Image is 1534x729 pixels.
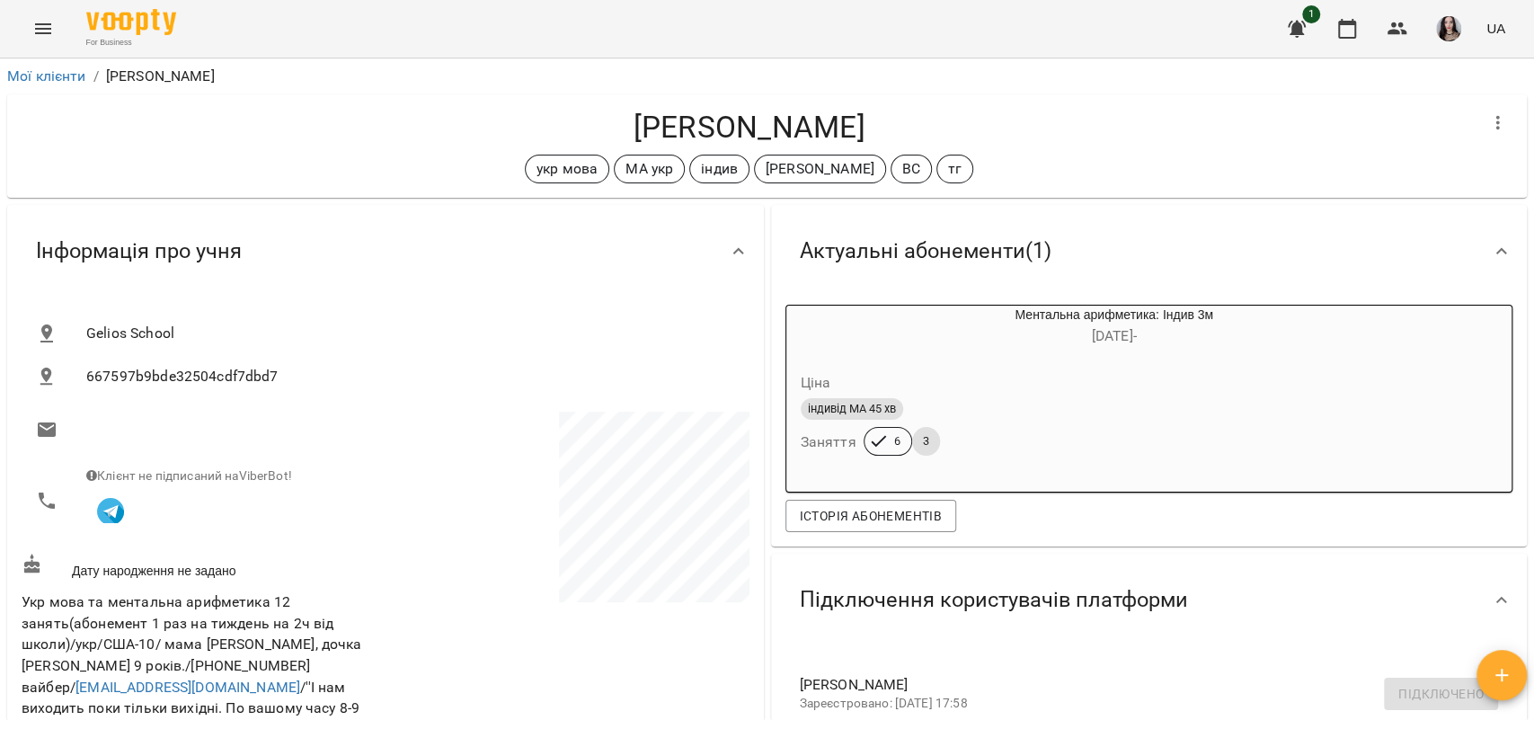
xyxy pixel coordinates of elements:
div: Інформація про учня [7,205,764,298]
span: UA [1486,19,1505,38]
span: індивід МА 45 хв [801,401,903,417]
h6: Заняття [801,430,856,455]
a: Мої клієнти [7,67,86,84]
span: 1 [1302,5,1320,23]
button: Menu [22,7,65,50]
span: Підключення користувачів платформи [800,586,1188,614]
div: Актуальні абонементи(1) [771,205,1528,298]
span: For Business [86,37,176,49]
a: [EMAIL_ADDRESS][DOMAIN_NAME] [75,679,300,696]
p: Зареєстровано: [DATE] 17:58 [800,695,1470,713]
span: [PERSON_NAME] [800,674,1470,696]
span: 3 [912,433,940,449]
span: Історія абонементів [800,505,942,527]
div: Підключення користувачів платформи [771,554,1528,646]
li: / [93,66,99,87]
nav: breadcrumb [7,66,1527,87]
div: Ментальна арифметика: Індив 3м [786,306,873,349]
p: [PERSON_NAME] [106,66,215,87]
h4: [PERSON_NAME] [22,109,1476,146]
div: індив [689,155,749,183]
div: Дату народження не задано [18,550,386,583]
img: Voopty Logo [86,9,176,35]
span: Актуальні абонементи ( 1 ) [800,237,1051,265]
button: Ментальна арифметика: Індив 3м[DATE]- Цінаіндивід МА 45 хвЗаняття63 [786,306,1356,477]
span: Gelios School [86,323,735,344]
div: [PERSON_NAME] [754,155,886,183]
img: 23d2127efeede578f11da5c146792859.jpg [1436,16,1461,41]
span: [DATE] - [1092,327,1137,344]
div: тг [936,155,973,183]
p: індив [701,158,738,180]
button: Історія абонементів [785,500,956,532]
p: [PERSON_NAME] [766,158,874,180]
p: тг [948,158,962,180]
span: Клієнт не підписаний на ViberBot! [86,468,292,483]
div: укр мова [525,155,609,183]
button: UA [1479,12,1512,45]
p: ВС [902,158,920,180]
span: Інформація про учня [36,237,242,265]
button: Клієнт підписаний на VooptyBot [86,485,135,534]
div: Ментальна арифметика: Індив 3м [873,306,1356,349]
img: Telegram [97,498,124,525]
div: ВС [891,155,932,183]
div: МА укр [614,155,685,183]
span: 667597b9bde32504cdf7dbd7 [86,366,735,387]
p: укр мова [536,158,598,180]
h6: Ціна [801,370,831,396]
p: МА укр [625,158,673,180]
span: 6 [883,433,911,449]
